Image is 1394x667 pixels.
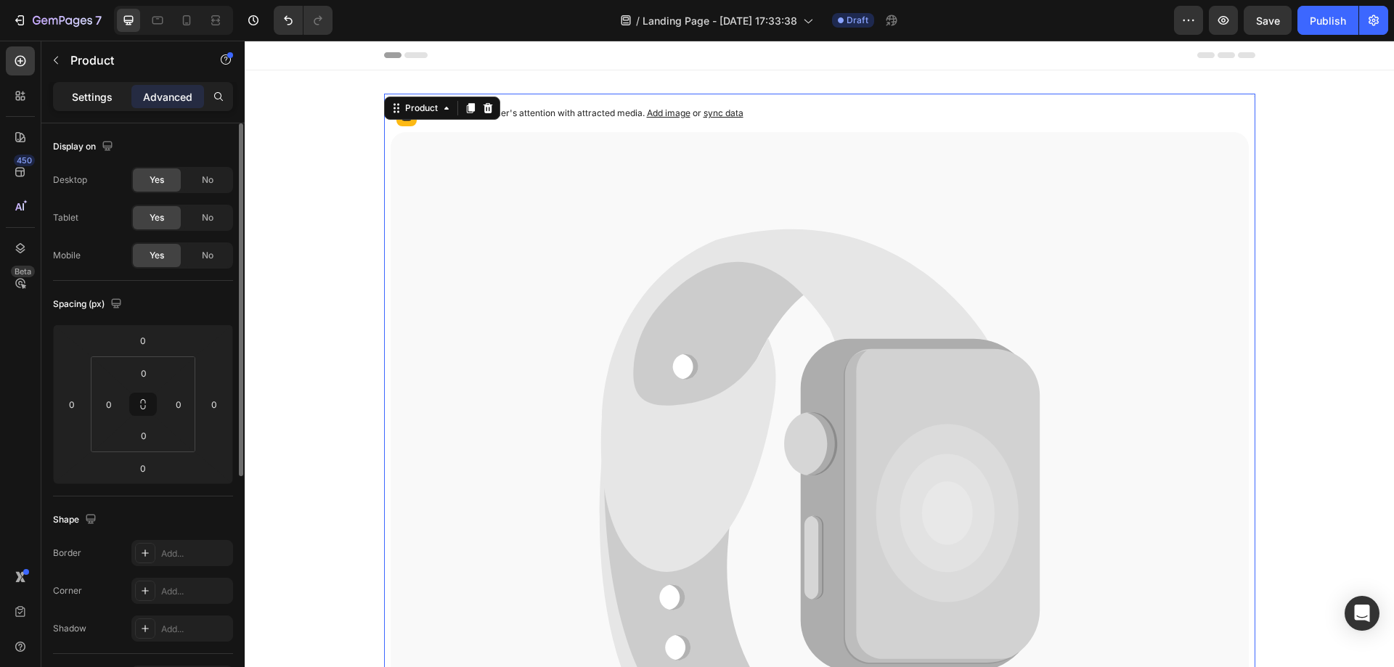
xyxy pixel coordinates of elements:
input: 0 [129,457,158,479]
div: Add... [161,623,229,636]
button: Publish [1297,6,1358,35]
span: Add image [402,67,446,78]
input: 0 [203,393,225,415]
div: 450 [14,155,35,166]
div: Product [158,61,196,74]
iframe: Design area [245,41,1394,667]
span: Draft [847,14,868,27]
div: Add... [161,547,229,560]
span: No [202,211,213,224]
div: Undo/Redo [274,6,333,35]
span: Yes [150,249,164,262]
span: Landing Page - [DATE] 17:33:38 [643,13,797,28]
p: Advanced [143,89,192,105]
input: 0px [129,425,158,446]
span: sync data [459,67,499,78]
span: Yes [150,173,164,187]
span: or [446,67,499,78]
input: 0 [61,393,83,415]
div: Tablet [53,211,78,224]
div: Publish [1310,13,1346,28]
div: Beta [11,266,35,277]
div: Shape [53,510,99,530]
div: Spacing (px) [53,295,125,314]
span: Save [1256,15,1280,27]
div: Corner [53,584,82,597]
span: / [636,13,640,28]
input: 0px [129,362,158,384]
div: Display on [53,137,116,157]
div: Shadow [53,622,86,635]
p: Settings [72,89,113,105]
span: No [202,249,213,262]
div: Open Intercom Messenger [1345,596,1379,631]
p: 7 [95,12,102,29]
div: Mobile [53,249,81,262]
button: 7 [6,6,108,35]
span: No [202,173,213,187]
div: Add... [161,585,229,598]
input: 0 [129,330,158,351]
span: Yes [150,211,164,224]
div: Border [53,547,81,560]
button: Save [1244,6,1292,35]
p: Product [70,52,194,69]
input: 0px [168,393,189,415]
div: Desktop [53,173,87,187]
input: 0px [98,393,120,415]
